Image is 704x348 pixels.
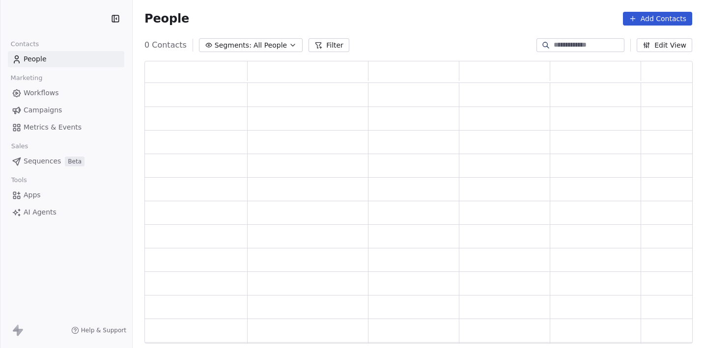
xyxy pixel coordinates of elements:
a: SequencesBeta [8,153,124,169]
span: People [144,11,189,26]
a: Apps [8,187,124,203]
span: 0 Contacts [144,39,187,51]
span: All People [253,40,287,51]
span: Apps [24,190,41,200]
span: Sequences [24,156,61,166]
button: Edit View [637,38,692,52]
button: Add Contacts [623,12,692,26]
span: People [24,54,47,64]
span: Marketing [6,71,47,85]
span: Segments: [215,40,252,51]
span: Metrics & Events [24,122,82,133]
a: AI Agents [8,204,124,220]
span: Contacts [6,37,43,52]
span: Tools [7,173,31,187]
a: Campaigns [8,102,124,118]
span: Sales [7,139,32,154]
a: Help & Support [71,326,126,334]
span: Campaigns [24,105,62,115]
a: Metrics & Events [8,119,124,135]
span: Beta [65,157,84,166]
span: Help & Support [81,326,126,334]
button: Filter [309,38,349,52]
a: People [8,51,124,67]
span: AI Agents [24,207,56,217]
a: Workflows [8,85,124,101]
span: Workflows [24,88,59,98]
